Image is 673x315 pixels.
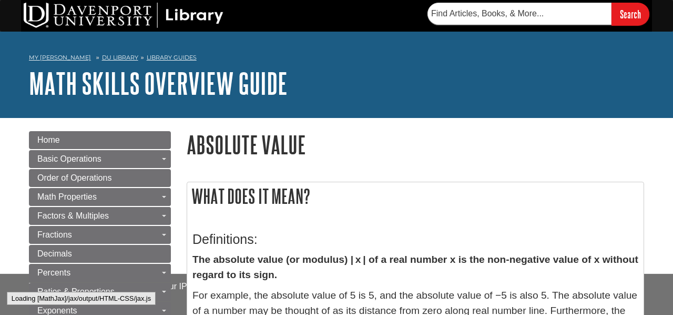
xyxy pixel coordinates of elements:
[147,54,197,61] a: Library Guides
[37,287,115,296] span: Ratios & Proportions
[24,3,223,28] img: DU Library
[427,3,611,25] input: Find Articles, Books, & More...
[102,54,138,61] a: DU Library
[29,169,171,187] a: Order of Operations
[192,232,638,247] h3: Definitions:
[29,51,644,67] nav: breadcrumb
[37,154,101,163] span: Basic Operations
[29,53,91,62] a: My [PERSON_NAME]
[29,245,171,263] a: Decimals
[37,249,72,258] span: Decimals
[29,264,171,282] a: Percents
[29,131,171,149] a: Home
[29,67,288,100] a: Math Skills Overview Guide
[29,150,171,168] a: Basic Operations
[37,135,60,144] span: Home
[29,207,171,225] a: Factors & Multiples
[187,182,644,210] h2: What does it mean?
[29,283,171,301] a: Ratios & Proportions
[29,226,171,244] a: Fractions
[192,254,638,280] strong: The absolute value (or modulus) | x | of a real number x is the non-negative value of x without r...
[29,188,171,206] a: Math Properties
[611,3,649,25] input: Search
[37,268,70,277] span: Percents
[37,173,111,182] span: Order of Operations
[7,292,156,305] div: Loading [MathJax]/jax/output/HTML-CSS/jax.js
[187,131,644,158] h1: Absolute Value
[37,192,97,201] span: Math Properties
[37,306,77,315] span: Exponents
[37,211,109,220] span: Factors & Multiples
[427,3,649,25] form: Searches DU Library's articles, books, and more
[37,230,72,239] span: Fractions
